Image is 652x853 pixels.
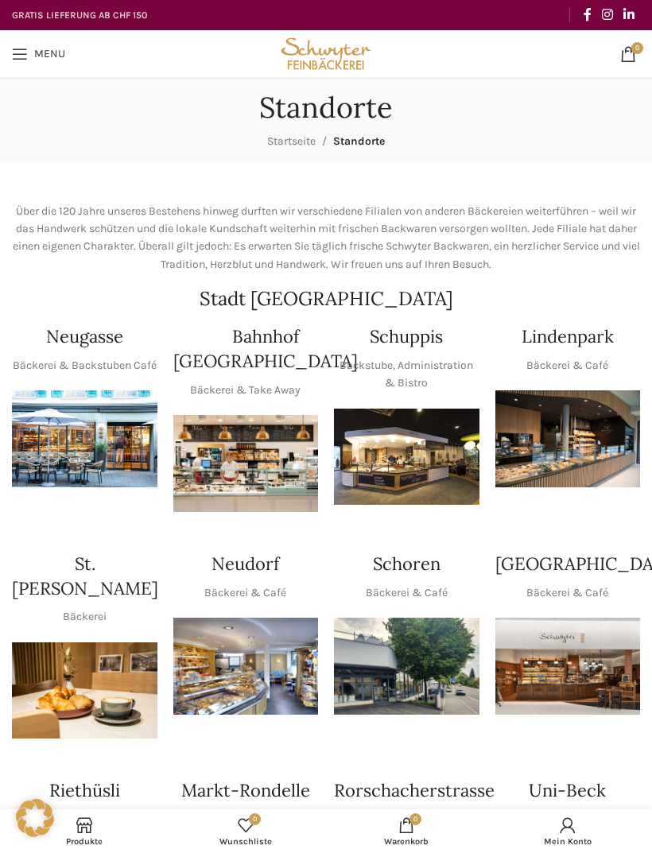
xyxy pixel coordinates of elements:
[12,836,157,847] span: Produkte
[631,42,643,54] span: 0
[249,813,261,825] span: 0
[334,357,479,393] p: Backstube, Administration & Bistro
[522,324,614,349] h4: Lindenpark
[12,289,640,308] h2: Stadt [GEOGRAPHIC_DATA]
[173,324,358,374] h4: Bahnhof [GEOGRAPHIC_DATA]
[495,618,641,715] div: 1 / 1
[334,778,495,803] h4: Rorschacherstrasse
[526,357,608,374] p: Bäckerei & Café
[49,778,120,803] h4: Riethüsli
[333,134,385,148] span: Standorte
[173,415,319,512] div: 1 / 1
[12,203,640,274] p: Über die 120 Jahre unseres Bestehens hinweg durften wir verschiedene Filialen von anderen Bäckere...
[12,552,158,601] h4: St. [PERSON_NAME]
[12,10,147,21] strong: GRATIS LIEFERUNG AB CHF 150
[612,38,644,70] a: 0
[495,390,641,487] img: 017-e1571925257345
[277,46,375,60] a: Site logo
[334,836,479,847] span: Warenkorb
[373,552,440,576] h4: Schoren
[34,48,65,60] span: Menu
[409,813,421,825] span: 0
[173,618,319,715] img: Neudorf_1
[495,836,641,847] span: Mein Konto
[165,813,327,849] div: Meine Wunschliste
[596,2,618,27] a: Instagram social link
[259,91,393,125] h1: Standorte
[326,813,487,849] div: My cart
[212,552,279,576] h4: Neudorf
[487,813,649,849] a: Mein Konto
[334,409,479,506] img: 150130-Schwyter-013
[277,30,375,78] img: Bäckerei Schwyter
[370,324,443,349] h4: Schuppis
[12,642,157,739] div: 1 / 1
[204,584,286,602] p: Bäckerei & Café
[165,813,327,849] a: 0 Wunschliste
[173,415,319,512] img: Bahnhof St. Gallen
[366,584,448,602] p: Bäckerei & Café
[619,2,640,27] a: Linkedin social link
[4,38,73,70] a: Open mobile menu
[334,618,479,715] div: 1 / 1
[495,390,641,487] div: 1 / 1
[12,642,157,739] img: schwyter-23
[578,2,596,27] a: Facebook social link
[63,608,107,626] p: Bäckerei
[173,836,319,847] span: Wunschliste
[190,382,301,399] p: Bäckerei & Take Away
[326,813,487,849] a: 0 Warenkorb
[529,778,606,803] h4: Uni-Beck
[334,409,479,506] div: 1 / 1
[12,390,157,487] div: 1 / 1
[4,813,165,849] a: Produkte
[12,390,157,487] img: Neugasse
[46,324,123,349] h4: Neugasse
[13,357,157,374] p: Bäckerei & Backstuben Café
[267,134,316,148] a: Startseite
[334,618,479,715] img: 0842cc03-b884-43c1-a0c9-0889ef9087d6 copy
[173,618,319,715] div: 1 / 1
[181,778,310,803] h4: Markt-Rondelle
[526,584,608,602] p: Bäckerei & Café
[495,618,641,715] img: Schwyter-1800x900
